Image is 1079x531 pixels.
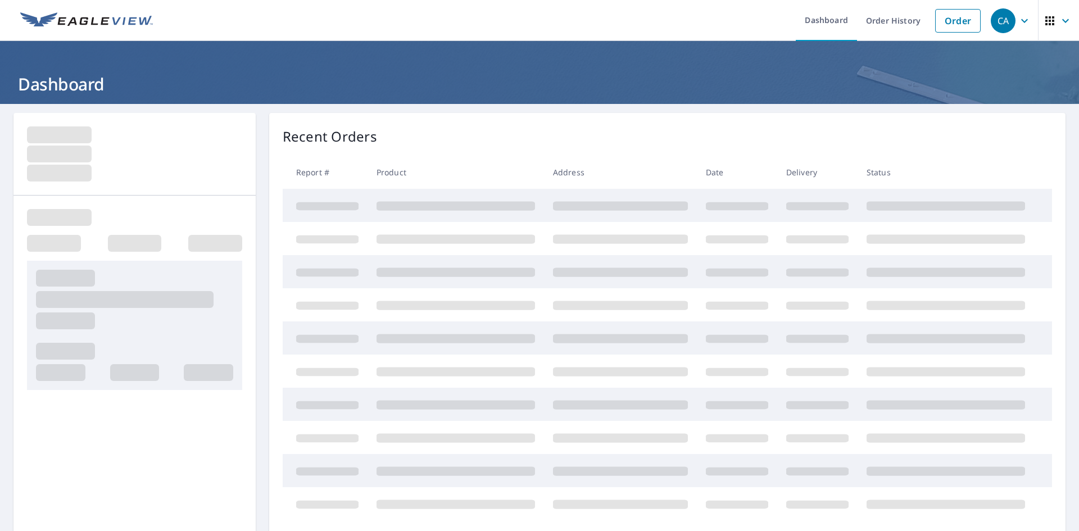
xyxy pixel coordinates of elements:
th: Product [368,156,544,189]
th: Status [858,156,1034,189]
th: Delivery [777,156,858,189]
img: EV Logo [20,12,153,29]
h1: Dashboard [13,72,1066,96]
th: Address [544,156,697,189]
a: Order [935,9,981,33]
th: Report # [283,156,368,189]
div: CA [991,8,1015,33]
p: Recent Orders [283,126,377,147]
th: Date [697,156,777,189]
